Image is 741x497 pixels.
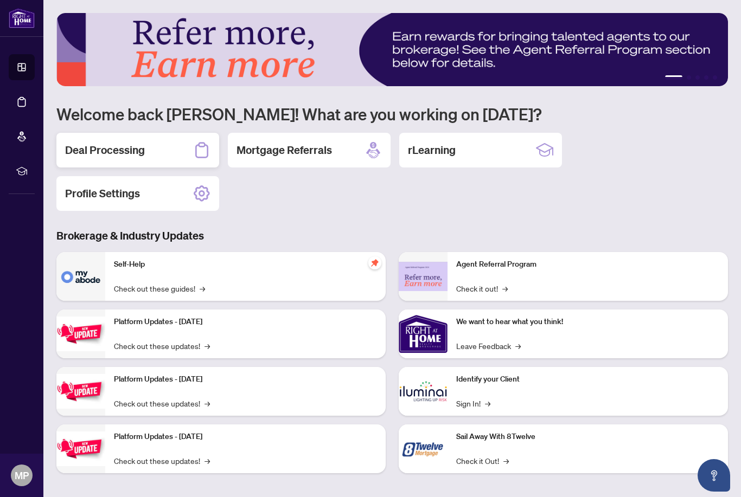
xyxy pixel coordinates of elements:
[399,367,448,416] img: Identify your Client
[503,455,509,467] span: →
[65,143,145,158] h2: Deal Processing
[237,143,332,158] h2: Mortgage Referrals
[114,455,210,467] a: Check out these updates!→
[205,340,210,352] span: →
[114,431,377,443] p: Platform Updates - [DATE]
[399,424,448,473] img: Sail Away With 8Twelve
[114,282,205,294] a: Check out these guides!→
[368,256,381,269] span: pushpin
[114,373,377,385] p: Platform Updates - [DATE]
[704,75,708,80] button: 4
[56,317,105,351] img: Platform Updates - July 21, 2025
[205,455,210,467] span: →
[56,228,728,243] h3: Brokerage & Industry Updates
[456,316,719,328] p: We want to hear what you think!
[665,75,682,80] button: 1
[408,143,456,158] h2: rLearning
[56,431,105,466] img: Platform Updates - June 23, 2025
[15,468,29,483] span: MP
[114,397,210,409] a: Check out these updates!→
[65,186,140,201] h2: Profile Settings
[695,75,700,80] button: 3
[456,340,521,352] a: Leave Feedback→
[114,259,377,270] p: Self-Help
[399,262,448,292] img: Agent Referral Program
[456,455,509,467] a: Check it Out!→
[56,252,105,301] img: Self-Help
[515,340,521,352] span: →
[114,316,377,328] p: Platform Updates - [DATE]
[56,104,728,124] h1: Welcome back [PERSON_NAME]! What are you working on [DATE]?
[9,8,35,28] img: logo
[502,282,508,294] span: →
[687,75,691,80] button: 2
[713,75,717,80] button: 5
[114,340,210,352] a: Check out these updates!→
[485,397,490,409] span: →
[456,373,719,385] p: Identify your Client
[205,397,210,409] span: →
[456,431,719,443] p: Sail Away With 8Twelve
[399,309,448,358] img: We want to hear what you think!
[456,259,719,270] p: Agent Referral Program
[456,397,490,409] a: Sign In!→
[456,282,508,294] a: Check it out!→
[56,13,728,86] img: Slide 0
[698,459,730,492] button: Open asap
[200,282,205,294] span: →
[56,374,105,408] img: Platform Updates - July 8, 2025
